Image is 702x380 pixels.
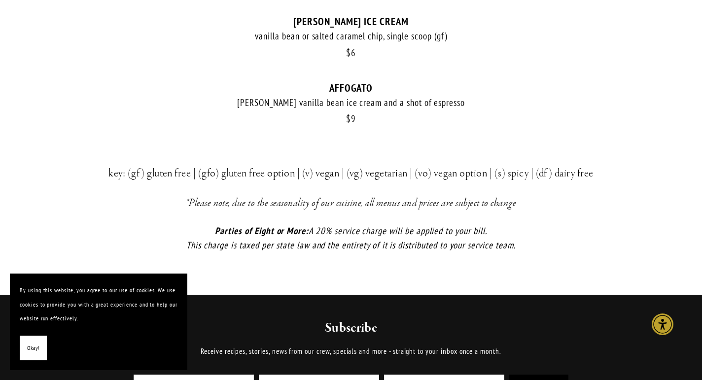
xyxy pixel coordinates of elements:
em: Parties of Eight or More: [215,225,309,237]
h2: Subscribe [110,319,592,337]
div: Accessibility Menu [652,313,673,335]
div: [PERSON_NAME] vanilla bean ice cream and a shot of espresso [49,97,653,109]
div: [PERSON_NAME] ICE CREAM [49,15,653,28]
div: vanilla bean or salted caramel chip, single scoop (gf) [49,30,653,42]
p: By using this website, you agree to our use of cookies. We use cookies to provide you with a grea... [20,283,177,326]
div: 6 [49,47,653,59]
p: Receive recipes, stories, news from our crew, specials and more - straight to your inbox once a m... [110,345,592,357]
span: $ [346,113,351,125]
span: $ [346,47,351,59]
div: 9 [49,113,653,125]
h3: key: (gf) gluten free | (gfo) gluten free option | (v) vegan | (vg) vegetarian | (vo) vegan optio... [68,165,635,182]
button: Okay! [20,336,47,361]
section: Cookie banner [10,274,187,370]
div: AFFOGATO [49,82,653,94]
em: A 20% service charge will be applied to your bill. This charge is taxed per state law and the ent... [186,225,515,251]
span: Okay! [27,341,39,355]
em: *Please note, due to the seasonality of our cuisine, all menus and prices are subject to change [186,196,517,210]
